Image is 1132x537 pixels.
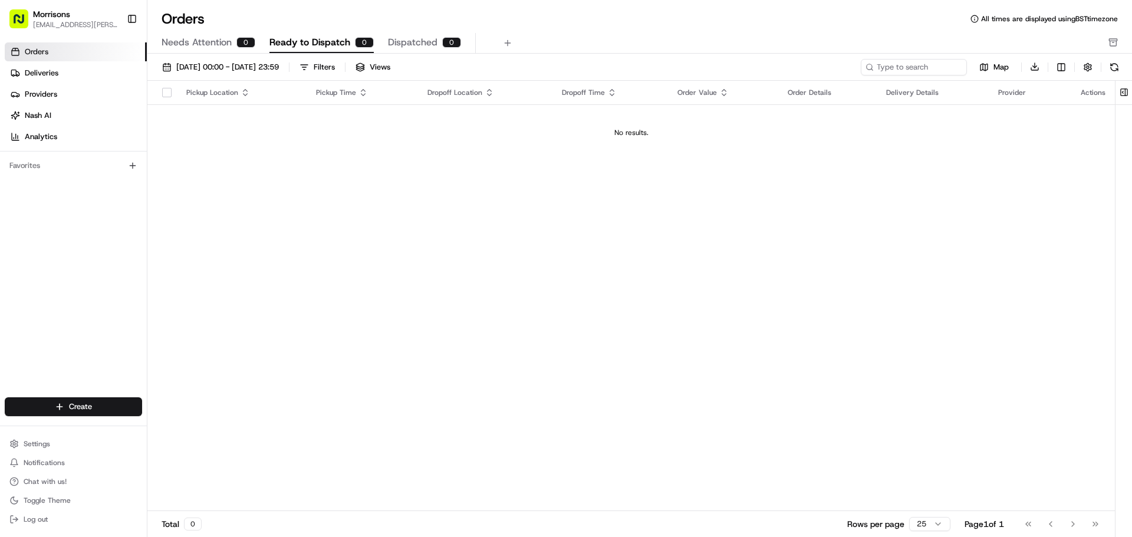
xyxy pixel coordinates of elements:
a: 📗Knowledge Base [7,166,95,187]
div: Pickup Time [316,88,409,97]
div: Provider [998,88,1062,97]
span: Deliveries [25,68,58,78]
a: Nash AI [5,106,147,125]
span: Providers [25,89,57,100]
button: Log out [5,511,142,528]
button: Toggle Theme [5,492,142,509]
img: Nash [12,12,35,35]
button: Filters [294,59,340,75]
a: 💻API Documentation [95,166,194,187]
div: Favorites [5,156,142,175]
a: Providers [5,85,147,104]
div: Dropoff Location [427,88,543,97]
button: Start new chat [200,116,215,130]
span: Notifications [24,458,65,467]
div: Pickup Location [186,88,297,97]
p: Rows per page [847,518,904,530]
button: Refresh [1106,59,1123,75]
button: Settings [5,436,142,452]
span: API Documentation [111,171,189,183]
div: Actions [1081,88,1105,97]
div: Filters [314,62,335,73]
div: 💻 [100,172,109,182]
div: 0 [355,37,374,48]
button: Views [350,59,396,75]
div: Start new chat [40,113,193,124]
div: No results. [152,128,1110,137]
div: Page 1 of 1 [965,518,1004,530]
input: Type to search [861,59,967,75]
div: 📗 [12,172,21,182]
button: [EMAIL_ADDRESS][PERSON_NAME][DOMAIN_NAME] [33,20,117,29]
a: Powered byPylon [83,199,143,209]
span: Pylon [117,200,143,209]
a: Analytics [5,127,147,146]
span: Chat with us! [24,477,67,486]
span: Ready to Dispatch [269,35,350,50]
div: 0 [442,37,461,48]
div: Order Details [788,88,867,97]
p: Welcome 👋 [12,47,215,66]
span: Settings [24,439,50,449]
div: Dropoff Time [562,88,659,97]
span: Orders [25,47,48,57]
div: 0 [236,37,255,48]
button: Morrisons[EMAIL_ADDRESS][PERSON_NAME][DOMAIN_NAME] [5,5,122,33]
span: Log out [24,515,48,524]
div: Total [162,518,202,531]
button: [DATE] 00:00 - [DATE] 23:59 [157,59,284,75]
div: 0 [184,518,202,531]
button: Notifications [5,454,142,471]
div: Delivery Details [886,88,979,97]
a: Orders [5,42,147,61]
button: Chat with us! [5,473,142,490]
span: Toggle Theme [24,496,71,505]
button: Morrisons [33,8,70,20]
div: Order Value [677,88,769,97]
span: [DATE] 00:00 - [DATE] 23:59 [176,62,279,73]
span: All times are displayed using BST timezone [981,14,1118,24]
span: Dispatched [388,35,437,50]
h1: Orders [162,9,205,28]
span: Analytics [25,131,57,142]
a: Deliveries [5,64,147,83]
span: Create [69,401,92,412]
input: Clear [31,76,195,88]
div: We're available if you need us! [40,124,149,134]
span: Views [370,62,390,73]
button: Create [5,397,142,416]
span: Nash AI [25,110,51,121]
button: Map [972,60,1016,74]
span: Knowledge Base [24,171,90,183]
img: 1736555255976-a54dd68f-1ca7-489b-9aae-adbdc363a1c4 [12,113,33,134]
span: Map [993,62,1009,73]
span: Needs Attention [162,35,232,50]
